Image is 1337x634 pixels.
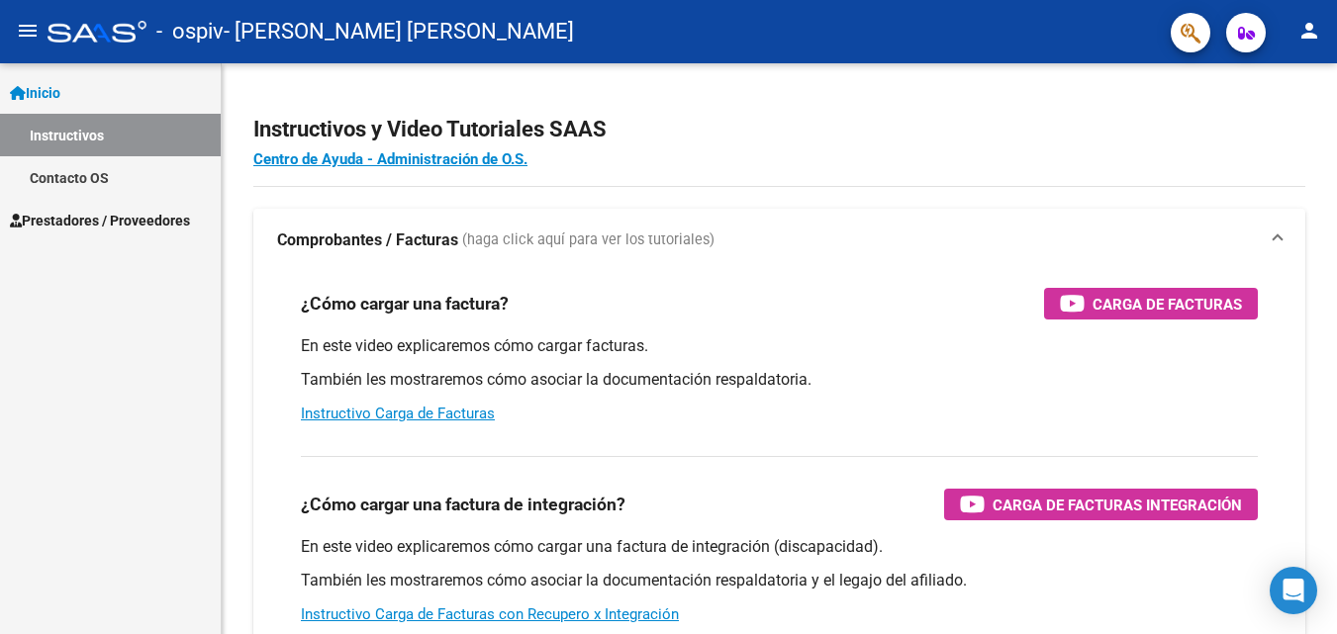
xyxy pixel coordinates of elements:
[301,570,1258,591] p: También les mostraremos cómo asociar la documentación respaldatoria y el legajo del afiliado.
[156,10,224,53] span: - ospiv
[10,82,60,104] span: Inicio
[993,493,1242,517] span: Carga de Facturas Integración
[462,229,715,251] span: (haga click aquí para ver los tutoriales)
[10,210,190,231] span: Prestadores / Proveedores
[1044,288,1258,319] button: Carga de Facturas
[301,491,625,518] h3: ¿Cómo cargar una factura de integración?
[16,19,40,43] mat-icon: menu
[253,111,1305,148] h2: Instructivos y Video Tutoriales SAAS
[301,369,1258,391] p: También les mostraremos cómo asociar la documentación respaldatoria.
[277,229,458,251] strong: Comprobantes / Facturas
[1270,567,1317,614] div: Open Intercom Messenger
[301,605,679,623] a: Instructivo Carga de Facturas con Recupero x Integración
[224,10,574,53] span: - [PERSON_NAME] [PERSON_NAME]
[301,536,1258,558] p: En este video explicaremos cómo cargar una factura de integración (discapacidad).
[253,150,527,168] a: Centro de Ayuda - Administración de O.S.
[1297,19,1321,43] mat-icon: person
[301,290,509,317] h3: ¿Cómo cargar una factura?
[301,405,495,422] a: Instructivo Carga de Facturas
[1093,292,1242,317] span: Carga de Facturas
[253,209,1305,272] mat-expansion-panel-header: Comprobantes / Facturas (haga click aquí para ver los tutoriales)
[944,489,1258,520] button: Carga de Facturas Integración
[301,335,1258,357] p: En este video explicaremos cómo cargar facturas.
